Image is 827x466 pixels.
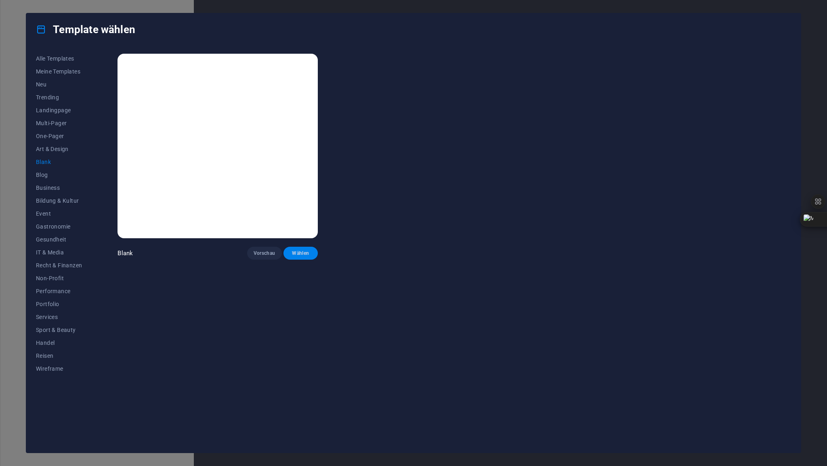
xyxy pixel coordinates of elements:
[36,172,82,178] span: Blog
[36,117,82,130] button: Multi-Pager
[36,181,82,194] button: Business
[118,249,133,257] p: Blank
[36,65,82,78] button: Meine Templates
[36,168,82,181] button: Blog
[247,247,282,260] button: Vorschau
[36,133,82,139] span: One-Pager
[36,285,82,298] button: Performance
[36,327,82,333] span: Sport & Beauty
[36,223,82,230] span: Gastronomie
[36,120,82,126] span: Multi-Pager
[36,301,82,307] span: Portfolio
[36,55,82,62] span: Alle Templates
[36,207,82,220] button: Event
[36,262,82,269] span: Recht & Finanzen
[36,185,82,191] span: Business
[36,311,82,323] button: Services
[36,288,82,294] span: Performance
[36,194,82,207] button: Bildung & Kultur
[290,250,312,256] span: Wählen
[36,220,82,233] button: Gastronomie
[36,236,82,243] span: Gesundheit
[36,365,82,372] span: Wireframe
[36,340,82,346] span: Handel
[36,155,82,168] button: Blank
[36,275,82,281] span: Non-Profit
[36,81,82,88] span: Neu
[36,68,82,75] span: Meine Templates
[36,249,82,256] span: IT & Media
[36,246,82,259] button: IT & Media
[36,272,82,285] button: Non-Profit
[36,336,82,349] button: Handel
[36,104,82,117] button: Landingpage
[36,353,82,359] span: Reisen
[36,94,82,101] span: Trending
[36,146,82,152] span: Art & Design
[36,107,82,113] span: Landingpage
[36,52,82,65] button: Alle Templates
[36,91,82,104] button: Trending
[36,143,82,155] button: Art & Design
[36,23,135,36] h4: Template wählen
[36,197,82,204] span: Bildung & Kultur
[36,362,82,375] button: Wireframe
[36,78,82,91] button: Neu
[118,54,318,238] img: Blank
[36,298,82,311] button: Portfolio
[36,323,82,336] button: Sport & Beauty
[36,233,82,246] button: Gesundheit
[36,130,82,143] button: One-Pager
[36,259,82,272] button: Recht & Finanzen
[36,314,82,320] span: Services
[36,210,82,217] span: Event
[283,247,318,260] button: Wählen
[36,349,82,362] button: Reisen
[36,159,82,165] span: Blank
[254,250,275,256] span: Vorschau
